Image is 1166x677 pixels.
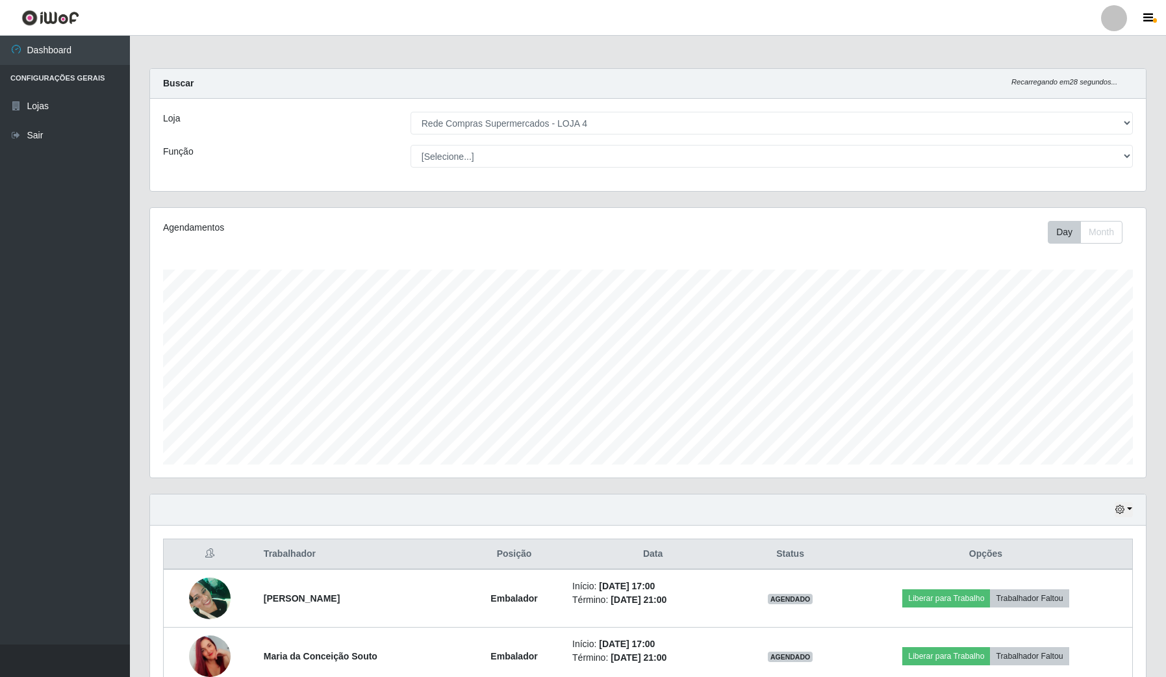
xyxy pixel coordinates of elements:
[572,593,733,607] li: Término:
[564,539,741,570] th: Data
[902,589,990,607] button: Liberar para Trabalho
[163,221,556,235] div: Agendamentos
[1048,221,1133,244] div: Toolbar with button groups
[1080,221,1122,244] button: Month
[572,580,733,593] li: Início:
[611,652,666,663] time: [DATE] 21:00
[490,651,537,661] strong: Embalador
[768,594,813,604] span: AGENDADO
[163,145,194,159] label: Função
[464,539,564,570] th: Posição
[490,593,537,604] strong: Embalador
[189,570,231,626] img: 1704083137947.jpeg
[264,651,377,661] strong: Maria da Conceição Souto
[163,78,194,88] strong: Buscar
[264,593,340,604] strong: [PERSON_NAME]
[839,539,1133,570] th: Opções
[599,581,655,591] time: [DATE] 17:00
[21,10,79,26] img: CoreUI Logo
[990,647,1069,665] button: Trabalhador Faltou
[1048,221,1081,244] button: Day
[572,637,733,651] li: Início:
[256,539,464,570] th: Trabalhador
[741,539,839,570] th: Status
[163,112,180,125] label: Loja
[599,639,655,649] time: [DATE] 17:00
[611,594,666,605] time: [DATE] 21:00
[1011,78,1117,86] i: Recarregando em 28 segundos...
[572,651,733,665] li: Término:
[902,647,990,665] button: Liberar para Trabalho
[1048,221,1122,244] div: First group
[768,652,813,662] span: AGENDADO
[990,589,1069,607] button: Trabalhador Faltou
